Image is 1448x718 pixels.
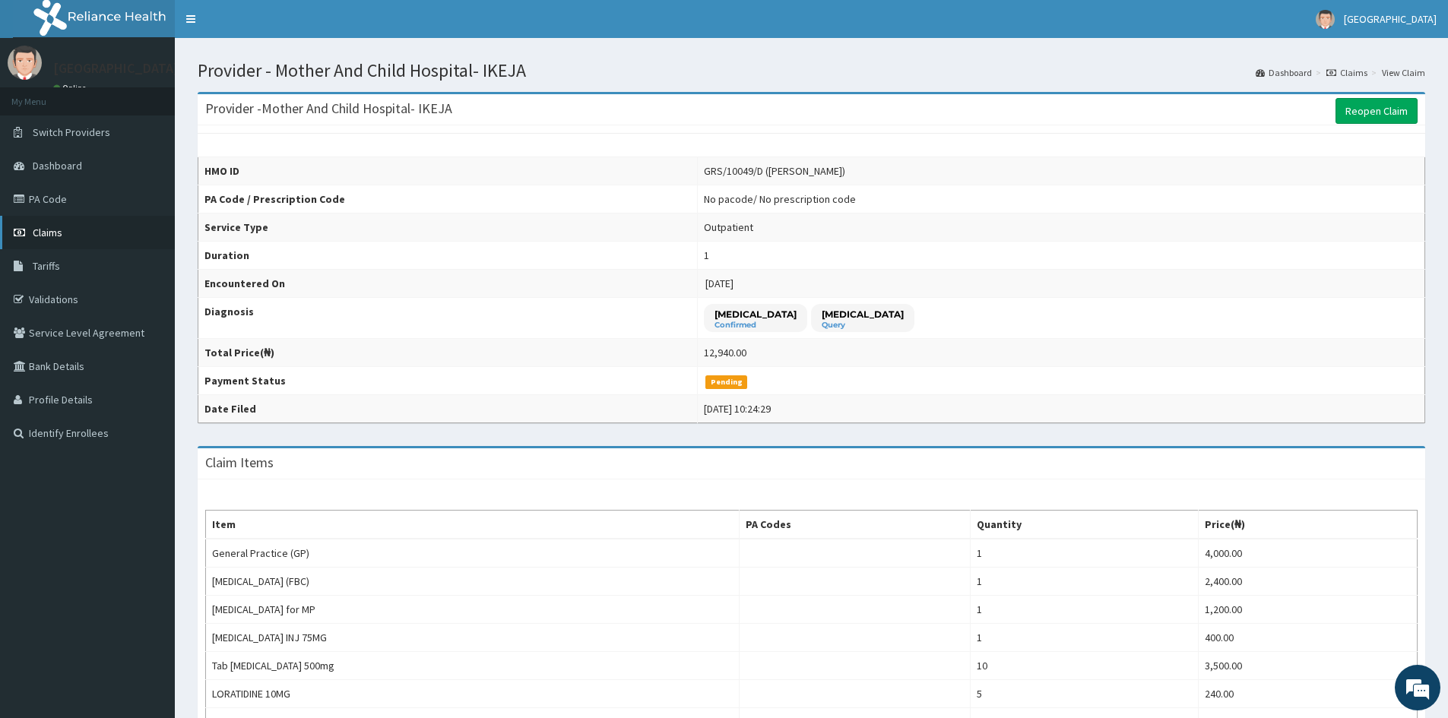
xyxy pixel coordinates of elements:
[822,321,904,329] small: Query
[8,46,42,80] img: User Image
[198,185,698,214] th: PA Code / Prescription Code
[206,624,740,652] td: [MEDICAL_DATA] INJ 75MG
[704,220,753,235] div: Outpatient
[1344,12,1437,26] span: [GEOGRAPHIC_DATA]
[971,568,1199,596] td: 1
[705,375,747,389] span: Pending
[971,652,1199,680] td: 10
[1198,652,1417,680] td: 3,500.00
[1336,98,1418,124] a: Reopen Claim
[206,568,740,596] td: [MEDICAL_DATA] (FBC)
[53,62,179,75] p: [GEOGRAPHIC_DATA]
[704,191,856,207] div: No pacode / No prescription code
[206,680,740,708] td: LORATIDINE 10MG
[198,242,698,270] th: Duration
[971,680,1199,708] td: 5
[714,321,797,329] small: Confirmed
[33,226,62,239] span: Claims
[205,102,452,115] h3: Provider - Mother And Child Hospital- IKEJA
[198,339,698,367] th: Total Price(₦)
[206,511,740,539] th: Item
[971,539,1199,568] td: 1
[1382,66,1425,79] a: View Claim
[1198,568,1417,596] td: 2,400.00
[33,259,60,273] span: Tariffs
[1198,680,1417,708] td: 240.00
[705,277,734,290] span: [DATE]
[205,456,274,470] h3: Claim Items
[198,367,698,395] th: Payment Status
[822,308,904,321] p: [MEDICAL_DATA]
[198,157,698,185] th: HMO ID
[206,539,740,568] td: General Practice (GP)
[1256,66,1312,79] a: Dashboard
[1326,66,1367,79] a: Claims
[198,395,698,423] th: Date Filed
[53,83,90,93] a: Online
[1316,10,1335,29] img: User Image
[198,214,698,242] th: Service Type
[198,61,1425,81] h1: Provider - Mother And Child Hospital- IKEJA
[206,652,740,680] td: Tab [MEDICAL_DATA] 500mg
[704,248,709,263] div: 1
[206,596,740,624] td: [MEDICAL_DATA] for MP
[971,511,1199,539] th: Quantity
[198,298,698,339] th: Diagnosis
[971,596,1199,624] td: 1
[198,270,698,298] th: Encountered On
[704,345,746,360] div: 12,940.00
[740,511,971,539] th: PA Codes
[33,125,110,139] span: Switch Providers
[1198,539,1417,568] td: 4,000.00
[714,308,797,321] p: [MEDICAL_DATA]
[33,159,82,172] span: Dashboard
[1198,624,1417,652] td: 400.00
[1198,511,1417,539] th: Price(₦)
[1198,596,1417,624] td: 1,200.00
[704,401,771,416] div: [DATE] 10:24:29
[971,624,1199,652] td: 1
[704,163,845,179] div: GRS/10049/D ([PERSON_NAME])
